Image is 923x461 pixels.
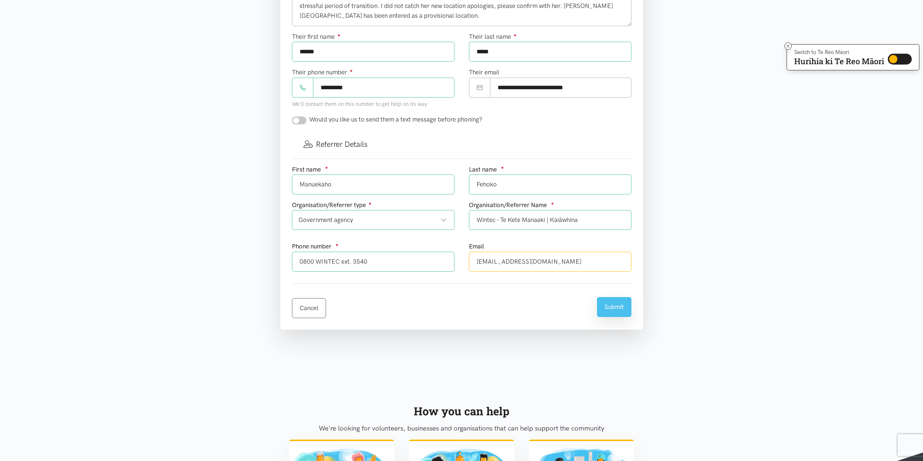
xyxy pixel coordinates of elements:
sup: ● [369,201,372,206]
a: Cancel [292,298,326,318]
sup: ● [350,68,353,73]
span: Would you like us to send them a text message before phoning? [309,116,482,123]
label: Their phone number [292,67,353,77]
sup: ● [338,32,341,38]
div: Organisation/Referrer type [292,200,454,210]
h3: Referrer Details [304,139,620,149]
label: Phone number [292,242,331,251]
label: Organisation/Referrer Name [469,200,547,210]
button: Submit [597,297,631,317]
p: Switch to Te Reo Māori [794,50,884,54]
div: Government agency [298,215,447,225]
p: We're looking for volunteers, businesses and organisations that can help support the community [289,423,634,434]
input: Email [490,78,631,98]
div: How you can help [289,402,634,420]
input: Phone number [313,78,454,98]
label: Last name [469,165,497,174]
small: We'll contact them on this number to get help on its way. [292,101,428,107]
sup: ● [551,201,554,206]
sup: ● [501,165,504,170]
label: First name [292,165,321,174]
sup: ● [325,165,328,170]
label: Their first name [292,32,341,42]
label: Their last name [469,32,517,42]
label: Their email [469,67,499,77]
sup: ● [336,242,339,247]
sup: ● [514,32,517,38]
label: Email [469,242,484,251]
p: Hurihia ki Te Reo Māori [794,58,884,65]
